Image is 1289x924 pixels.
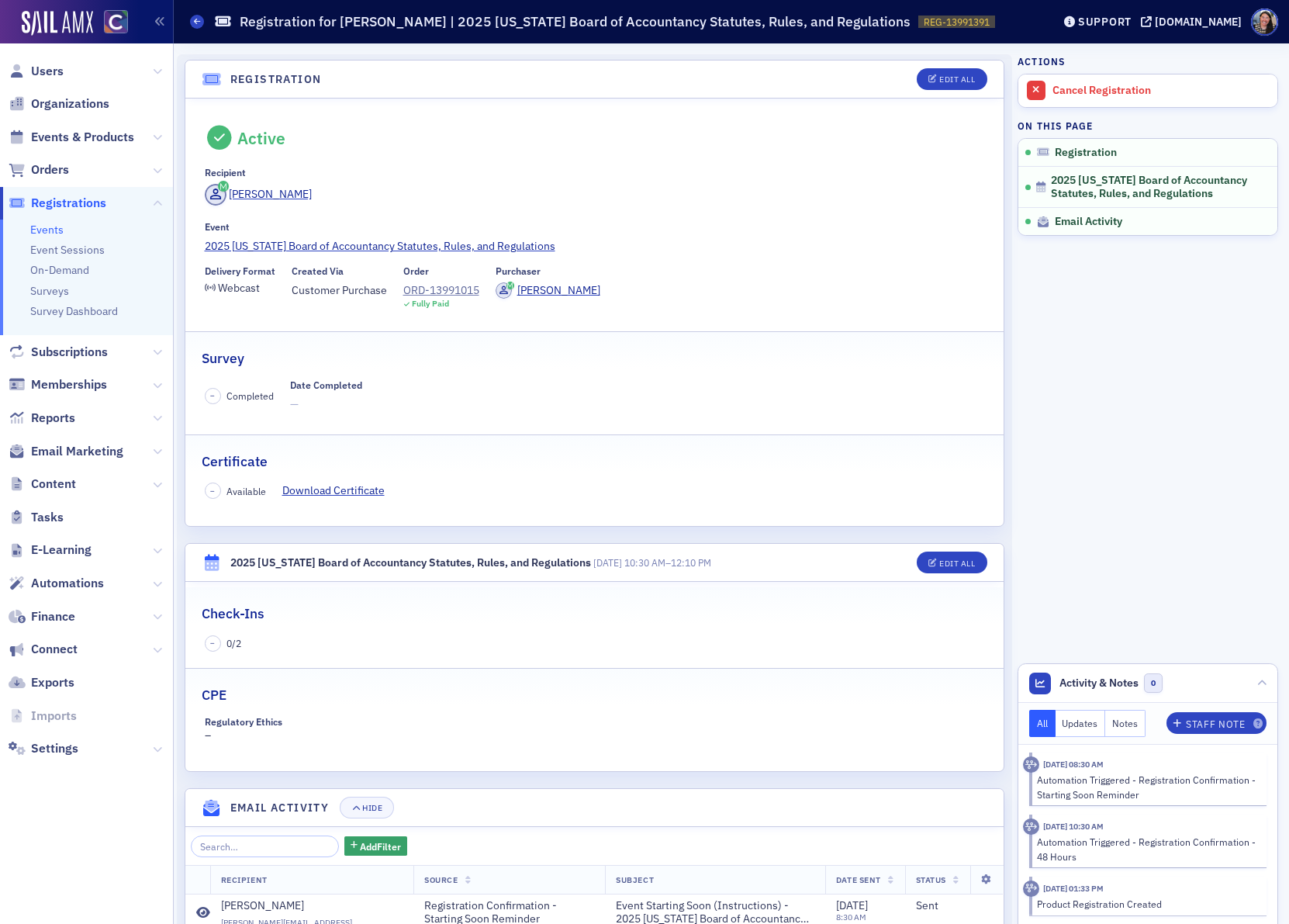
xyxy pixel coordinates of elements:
[202,685,226,705] h2: CPE
[624,556,665,569] time: 10:30 AM
[916,899,993,913] div: Sent
[1037,835,1256,863] div: Automation Triggered - Registration Confirmation - 48 Hours
[1105,710,1146,737] button: Notes
[31,476,76,493] span: Content
[210,638,215,649] span: –
[1018,54,1066,68] h4: Actions
[226,636,241,650] span: 0 / 2
[22,11,93,36] img: SailAMX
[1141,16,1247,27] button: [DOMAIN_NAME]
[1055,146,1117,160] span: Registration
[9,376,107,393] a: Memberships
[1059,675,1139,691] span: Activity & Notes
[218,284,260,292] div: Webcast
[31,542,92,559] span: E-Learning
[30,304,118,318] a: Survey Dashboard
[191,836,339,857] input: Search…
[230,71,322,88] h4: Registration
[31,608,75,625] span: Finance
[496,282,600,299] a: [PERSON_NAME]
[9,674,74,691] a: Exports
[917,68,987,90] button: Edit All
[9,63,64,80] a: Users
[412,299,449,309] div: Fully Paid
[340,797,394,818] button: Hide
[229,186,312,202] div: [PERSON_NAME]
[292,282,387,299] span: Customer Purchase
[221,899,403,913] a: [PERSON_NAME]
[205,238,985,254] a: 2025 [US_STATE] Board of Accountancy Statutes, Rules, and Regulations
[31,674,74,691] span: Exports
[9,344,108,361] a: Subscriptions
[282,483,396,499] a: Download Certificate
[1055,215,1122,229] span: Email Activity
[9,740,78,757] a: Settings
[836,912,866,922] time: 8:30 AM
[202,348,244,369] h2: Survey
[31,443,123,460] span: Email Marketing
[9,608,75,625] a: Finance
[31,376,107,393] span: Memberships
[1056,710,1106,737] button: Updates
[9,410,75,427] a: Reports
[31,161,69,178] span: Orders
[30,284,69,298] a: Surveys
[593,556,711,569] span: –
[1023,881,1039,897] div: Activity
[240,12,911,31] h1: Registration for [PERSON_NAME] | 2025 [US_STATE] Board of Accountancy Statutes, Rules, and Regula...
[593,556,622,569] span: [DATE]
[31,129,134,146] span: Events & Products
[1029,710,1056,737] button: All
[1052,84,1270,98] div: Cancel Registration
[226,484,266,498] span: Available
[616,874,654,885] span: Subject
[230,555,591,571] div: 2025 [US_STATE] Board of Accountancy Statutes, Rules, and Regulations
[403,265,429,277] div: Order
[31,740,78,757] span: Settings
[31,344,108,361] span: Subscriptions
[836,874,881,885] span: Date Sent
[1023,756,1039,773] div: Activity
[1043,759,1104,770] time: 8/12/2025 08:30 AM
[93,10,128,36] a: View Homepage
[9,195,106,212] a: Registrations
[31,195,106,212] span: Registrations
[30,263,89,277] a: On-Demand
[9,95,109,112] a: Organizations
[221,899,304,913] div: [PERSON_NAME]
[1043,883,1104,894] time: 8/7/2025 01:33 PM
[31,410,75,427] span: Reports
[1166,712,1267,734] button: Staff Note
[1037,773,1256,801] div: Automation Triggered - Registration Confirmation - Starting Soon Reminder
[363,804,383,812] div: Hide
[1051,174,1257,201] span: 2025 [US_STATE] Board of Accountancy Statutes, Rules, and Regulations
[31,63,64,80] span: Users
[205,716,388,744] div: –
[226,389,274,403] span: Completed
[205,221,230,233] div: Event
[517,282,600,299] div: [PERSON_NAME]
[9,443,123,460] a: Email Marketing
[1144,673,1163,693] span: 0
[205,167,246,178] div: Recipient
[290,396,362,413] span: —
[1155,15,1242,29] div: [DOMAIN_NAME]
[31,641,78,658] span: Connect
[1186,720,1245,728] div: Staff Note
[210,486,215,497] span: –
[202,604,264,624] h2: Check-Ins
[1023,818,1039,835] div: Activity
[9,708,77,725] a: Imports
[31,708,77,725] span: Imports
[30,223,64,237] a: Events
[671,556,711,569] time: 12:10 PM
[836,898,868,912] span: [DATE]
[9,575,104,592] a: Automations
[924,16,990,29] span: REG-13991391
[9,161,69,178] a: Orders
[221,874,268,885] span: Recipient
[403,282,479,299] a: ORD-13991015
[31,575,104,592] span: Automations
